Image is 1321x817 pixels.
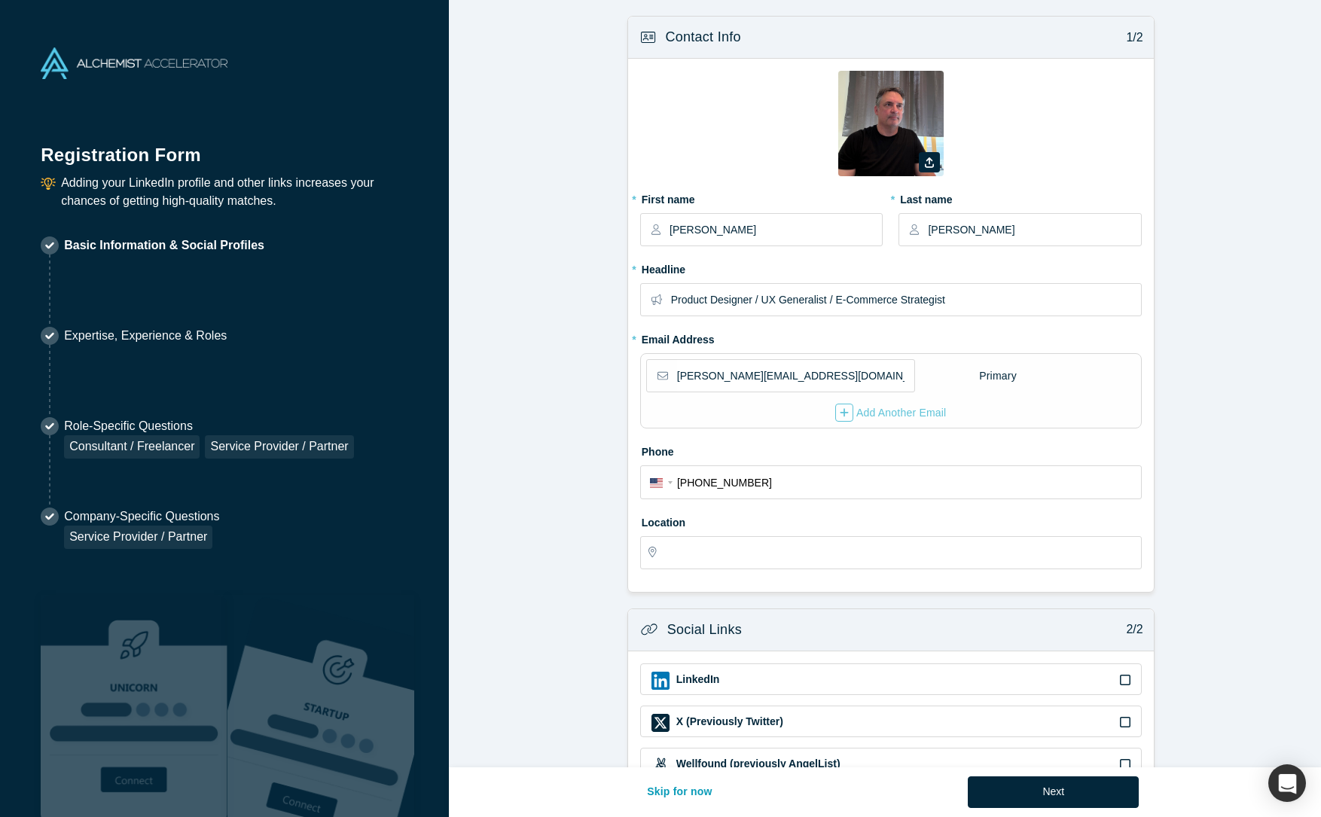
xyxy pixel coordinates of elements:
label: Location [640,510,1142,531]
input: Partner, CEO [671,284,1140,316]
div: Add Another Email [835,404,947,422]
p: 2/2 [1118,620,1143,639]
h3: Social Links [667,620,742,640]
button: Skip for now [631,776,728,808]
p: Adding your LinkedIn profile and other links increases your chances of getting high-quality matches. [61,174,408,210]
label: Phone [640,439,1142,460]
label: X (Previously Twitter) [675,714,783,730]
p: Basic Information & Social Profiles [64,236,264,255]
button: Next [968,776,1139,808]
button: Add Another Email [834,403,947,422]
div: LinkedIn iconLinkedIn [640,663,1142,695]
label: LinkedIn [675,672,720,687]
img: Alchemist Accelerator Logo [41,47,227,79]
div: Consultant / Freelancer [64,435,200,459]
label: Headline [640,257,1142,278]
img: LinkedIn icon [651,672,670,690]
label: Last name [898,187,1141,208]
div: Primary [978,363,1017,389]
p: 1/2 [1118,29,1143,47]
label: Wellfound (previously AngelList) [675,756,840,772]
img: Wellfound (previously AngelList) icon [651,756,670,774]
h3: Contact Info [665,27,740,47]
h1: Registration Form [41,126,408,169]
div: Service Provider / Partner [205,435,353,459]
div: Service Provider / Partner [64,526,212,549]
p: Company-Specific Questions [64,508,219,526]
div: Wellfound (previously AngelList) iconWellfound (previously AngelList) [640,748,1142,779]
p: Expertise, Experience & Roles [64,327,227,345]
img: Profile user default [838,71,944,176]
img: Prism AI [227,595,414,817]
label: Email Address [640,327,715,348]
img: X (Previously Twitter) icon [651,714,670,732]
label: First name [640,187,883,208]
img: Robust Technologies [41,595,227,817]
div: X (Previously Twitter) iconX (Previously Twitter) [640,706,1142,737]
p: Role-Specific Questions [64,417,354,435]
